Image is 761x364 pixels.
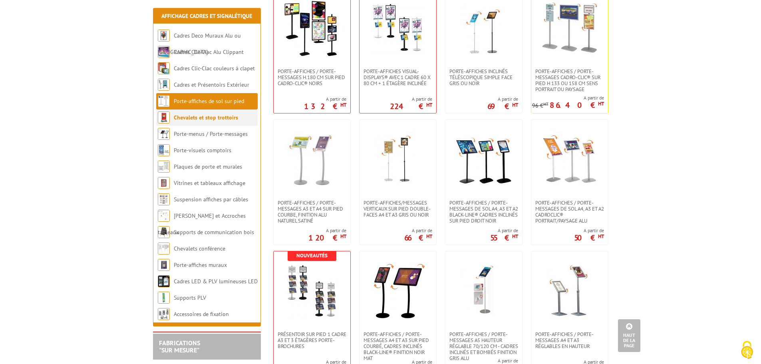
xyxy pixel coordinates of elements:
[296,252,328,259] b: Nouveautés
[174,97,244,105] a: Porte-affiches de sol sur pied
[174,81,249,88] a: Cadres et Présentoirs Extérieur
[487,96,518,102] span: A partir de
[158,243,170,255] img: Chevalets conférence
[174,294,206,301] a: Supports PLV
[535,68,604,92] span: Porte-affiches / Porte-messages Cadro-Clic® sur pied H 133 ou 158 cm sens portrait ou paysage
[304,104,346,109] p: 132 €
[158,62,170,74] img: Cadres Clic-Clac couleurs à clapet
[542,263,598,319] img: Porte-affiches / Porte-messages A4 et A3 réglables en hauteur
[360,200,436,218] a: Porte-affiches/messages verticaux sur pied double-faces A4 et A3 Gris ou Noir
[158,212,246,236] a: [PERSON_NAME] et Accroches tableaux
[531,331,608,349] a: Porte-affiches / Porte-messages A4 et A3 réglables en hauteur
[161,12,252,20] a: Affichage Cadres et Signalétique
[174,261,227,269] a: Porte-affiches muraux
[159,339,200,354] a: FABRICATIONS"Sur Mesure"
[174,245,225,252] a: Chevalets conférence
[174,114,238,121] a: Chevalets et stop trottoirs
[445,200,522,224] a: Porte-affiches / Porte-messages de sol A4, A3 et A2 Black-Line® cadres inclinés sur Pied Droit Noir
[158,193,170,205] img: Suspension affiches par câbles
[174,147,231,154] a: Porte-visuels comptoirs
[158,95,170,107] img: Porte-affiches de sol sur pied
[574,227,604,234] span: A partir de
[542,0,598,56] img: Porte-affiches / Porte-messages Cadro-Clic® sur pied H 133 ou 158 cm sens portrait ou paysage
[445,331,522,361] a: Porte-affiches / Porte-messages A5 hauteur réglable 70/120 cm - cadres inclinés et bombés finitio...
[158,161,170,173] img: Plaques de porte et murales
[360,331,436,361] a: Porte-affiches / Porte-messages A4 et A3 sur pied courbé, cadres inclinés Black-Line® finition no...
[535,200,604,224] span: Porte-affiches / Porte-messages de sol A4, A3 et A2 CadroClic® portrait/paysage alu
[284,132,340,188] img: Porte-affiches / Porte-messages A3 et A4 sur pied courbe, finition alu naturel satiné
[158,259,170,271] img: Porte-affiches muraux
[174,65,255,72] a: Cadres Clic-Clac couleurs à clapet
[490,235,518,240] p: 55 €
[733,337,761,364] button: Cookies (fenêtre modale)
[445,68,522,86] a: Porte-affiches inclinés téléscopique simple face gris ou noir
[364,331,432,361] span: Porte-affiches / Porte-messages A4 et A3 sur pied courbé, cadres inclinés Black-Line® finition no...
[308,227,346,234] span: A partir de
[174,48,244,56] a: Cadres Clic-Clac Alu Clippant
[304,96,346,102] span: A partir de
[158,111,170,123] img: Chevalets et stop trottoirs
[390,104,432,109] p: 224 €
[174,278,258,285] a: Cadres LED & PLV lumineuses LED
[456,263,512,319] img: Porte-affiches / Porte-messages A5 hauteur réglable 70/120 cm - cadres inclinés et bombés finitio...
[598,233,604,240] sup: HT
[512,101,518,108] sup: HT
[174,163,242,170] a: Plaques de porte et murales
[174,130,248,137] a: Porte-menus / Porte-messages
[426,101,432,108] sup: HT
[158,177,170,189] img: Vitrines et tableaux affichage
[158,308,170,320] img: Accessoires de fixation
[158,79,170,91] img: Cadres et Présentoirs Extérieur
[456,0,512,56] img: Porte-affiches inclinés téléscopique simple face gris ou noir
[364,68,432,86] span: PORTE-AFFICHES VISUAL-DISPLAYS® AVEC 1 CADRE 60 X 80 CM + 1 ÉTAGÈRE INCLINÉE
[278,200,346,224] span: Porte-affiches / Porte-messages A3 et A4 sur pied courbe, finition alu naturel satiné
[158,128,170,140] img: Porte-menus / Porte-messages
[284,263,340,319] img: Présentoir sur pied 1 cadre A3 et 3 étagères porte-brochures
[174,179,245,187] a: Vitrines et tableaux affichage
[370,0,426,56] img: PORTE-AFFICHES VISUAL-DISPLAYS® AVEC 1 CADRE 60 X 80 CM + 1 ÉTAGÈRE INCLINÉE
[340,101,346,108] sup: HT
[543,101,548,107] sup: HT
[449,68,518,86] span: Porte-affiches inclinés téléscopique simple face gris ou noir
[274,331,350,349] a: Présentoir sur pied 1 cadre A3 et 3 étagères porte-brochures
[535,331,604,349] span: Porte-affiches / Porte-messages A4 et A3 réglables en hauteur
[490,227,518,234] span: A partir de
[532,95,604,101] span: A partir de
[174,229,254,236] a: Supports de communication bois
[404,235,432,240] p: 66 €
[487,104,518,109] p: 69 €
[449,200,518,224] span: Porte-affiches / Porte-messages de sol A4, A3 et A2 Black-Line® cadres inclinés sur Pied Droit Noir
[737,340,757,360] img: Cookies (fenêtre modale)
[404,227,432,234] span: A partir de
[158,32,241,56] a: Cadres Deco Muraux Alu ou [GEOGRAPHIC_DATA]
[308,235,346,240] p: 120 €
[449,331,518,361] span: Porte-affiches / Porte-messages A5 hauteur réglable 70/120 cm - cadres inclinés et bombés finitio...
[542,132,598,188] img: Porte-affiches / Porte-messages de sol A4, A3 et A2 CadroClic® portrait/paysage alu
[158,275,170,287] img: Cadres LED & PLV lumineuses LED
[598,100,604,107] sup: HT
[390,96,432,102] span: A partir de
[512,233,518,240] sup: HT
[370,263,426,319] img: Porte-affiches / Porte-messages A4 et A3 sur pied courbé, cadres inclinés Black-Line® finition no...
[364,200,432,218] span: Porte-affiches/messages verticaux sur pied double-faces A4 et A3 Gris ou Noir
[174,310,229,318] a: Accessoires de fixation
[158,144,170,156] img: Porte-visuels comptoirs
[426,233,432,240] sup: HT
[274,68,350,86] a: Porte-affiches / Porte-messages H.180 cm SUR PIED CADRO-CLIC® NOIRS
[158,292,170,304] img: Supports PLV
[340,233,346,240] sup: HT
[456,132,512,188] img: Porte-affiches / Porte-messages de sol A4, A3 et A2 Black-Line® cadres inclinés sur Pied Droit Noir
[360,68,436,86] a: PORTE-AFFICHES VISUAL-DISPLAYS® AVEC 1 CADRE 60 X 80 CM + 1 ÉTAGÈRE INCLINÉE
[574,235,604,240] p: 50 €
[278,331,346,349] span: Présentoir sur pied 1 cadre A3 et 3 étagères porte-brochures
[158,210,170,222] img: Cimaises et Accroches tableaux
[174,196,248,203] a: Suspension affiches par câbles
[532,103,548,109] p: 96 €
[158,30,170,42] img: Cadres Deco Muraux Alu ou Bois
[284,0,340,56] img: Porte-affiches / Porte-messages H.180 cm SUR PIED CADRO-CLIC® NOIRS
[454,358,518,364] span: A partir de
[618,319,640,352] a: Haut de la page
[550,103,604,107] p: 86.40 €
[531,68,608,92] a: Porte-affiches / Porte-messages Cadro-Clic® sur pied H 133 ou 158 cm sens portrait ou paysage
[531,200,608,224] a: Porte-affiches / Porte-messages de sol A4, A3 et A2 CadroClic® portrait/paysage alu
